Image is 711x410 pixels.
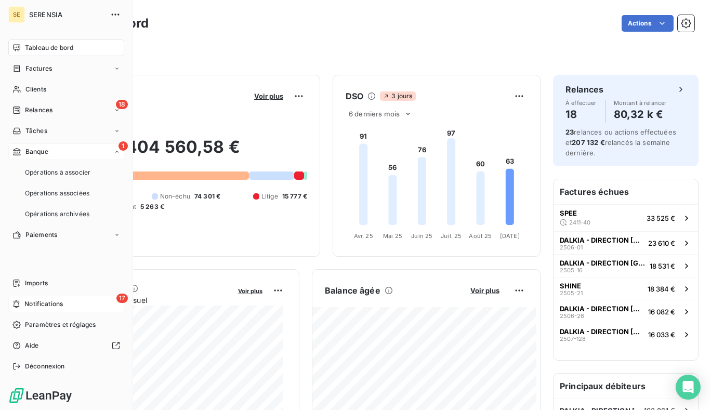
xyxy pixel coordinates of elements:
button: Voir plus [235,286,266,295]
a: Aide [8,337,124,354]
span: 2505-16 [560,267,583,273]
div: Open Intercom Messenger [676,375,701,400]
span: SHINE [560,282,581,290]
span: Voir plus [254,92,283,100]
h6: Factures échues [554,179,698,204]
span: Tâches [25,126,47,136]
span: 23 [565,128,574,136]
span: 5 263 € [140,202,164,211]
span: À effectuer [565,100,597,106]
span: Opérations associées [25,189,89,198]
h4: 18 [565,106,597,123]
tspan: Mai 25 [383,232,402,240]
button: SHINE2505-2118 384 € [554,277,698,300]
tspan: Avr. 25 [354,232,373,240]
button: Actions [622,15,674,32]
span: 3 jours [380,91,415,101]
span: 18 531 € [650,262,675,270]
span: 18 [116,100,128,109]
tspan: Juil. 25 [441,232,462,240]
tspan: [DATE] [500,232,520,240]
span: Opérations archivées [25,209,89,219]
span: Chiffre d'affaires mensuel [59,295,231,306]
span: Clients [25,85,46,94]
button: DALKIA - DIRECTION [GEOGRAPHIC_DATA] (30446)2507-12816 033 € [554,323,698,346]
span: 16 082 € [648,308,675,316]
tspan: Août 25 [469,232,492,240]
span: 33 525 € [647,214,675,222]
button: DALKIA - DIRECTION [GEOGRAPHIC_DATA] (30446)2506-2616 082 € [554,300,698,323]
span: 2505-21 [560,290,583,296]
span: 16 033 € [648,330,675,339]
span: 18 384 € [648,285,675,293]
img: Logo LeanPay [8,387,73,404]
h6: Balance âgée [325,284,380,297]
h6: Relances [565,83,603,96]
span: Relances [25,105,52,115]
button: DALKIA - DIRECTION [GEOGRAPHIC_DATA] (30446)2505-1618 531 € [554,254,698,277]
span: 2411-40 [569,219,590,226]
h6: DSO [346,90,363,102]
span: Imports [25,279,48,288]
span: Opérations à associer [25,168,90,177]
button: Voir plus [467,286,503,295]
h2: 404 560,58 € [59,137,307,168]
span: SPEE [560,209,577,217]
tspan: Juin 25 [411,232,432,240]
span: 74 301 € [194,192,220,201]
span: Notifications [24,299,63,309]
button: Voir plus [251,91,286,101]
span: 15 777 € [282,192,307,201]
span: Factures [25,64,52,73]
span: 6 derniers mois [349,110,400,118]
span: Aide [25,341,39,350]
span: DALKIA - DIRECTION [GEOGRAPHIC_DATA] (30446) [560,305,644,313]
span: 17 [116,294,128,303]
span: DALKIA - DIRECTION [GEOGRAPHIC_DATA] (30446) [560,259,646,267]
span: Montant à relancer [614,100,667,106]
span: DALKIA - DIRECTION [GEOGRAPHIC_DATA] (30446) [560,327,644,336]
span: 2507-128 [560,336,586,342]
span: 23 610 € [648,239,675,247]
span: relances ou actions effectuées et relancés la semaine dernière. [565,128,676,157]
span: DALKIA - DIRECTION [GEOGRAPHIC_DATA] (30446) [560,236,644,244]
span: Tableau de bord [25,43,73,52]
span: Déconnexion [25,362,65,371]
span: Voir plus [470,286,499,295]
span: 1 [118,141,128,151]
h4: 80,32 k € [614,106,667,123]
span: Paiements [25,230,57,240]
div: SE [8,6,25,23]
span: 2506-26 [560,313,584,319]
span: Paramètres et réglages [25,320,96,329]
span: Banque [25,147,48,156]
span: SERENSIA [29,10,104,19]
span: 207 132 € [572,138,604,147]
button: DALKIA - DIRECTION [GEOGRAPHIC_DATA] (30446)2506-0123 610 € [554,231,698,254]
span: Voir plus [238,287,262,295]
span: 2506-01 [560,244,583,250]
span: Litige [261,192,278,201]
button: SPEE2411-4033 525 € [554,204,698,231]
span: Non-échu [160,192,190,201]
h6: Principaux débiteurs [554,374,698,399]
